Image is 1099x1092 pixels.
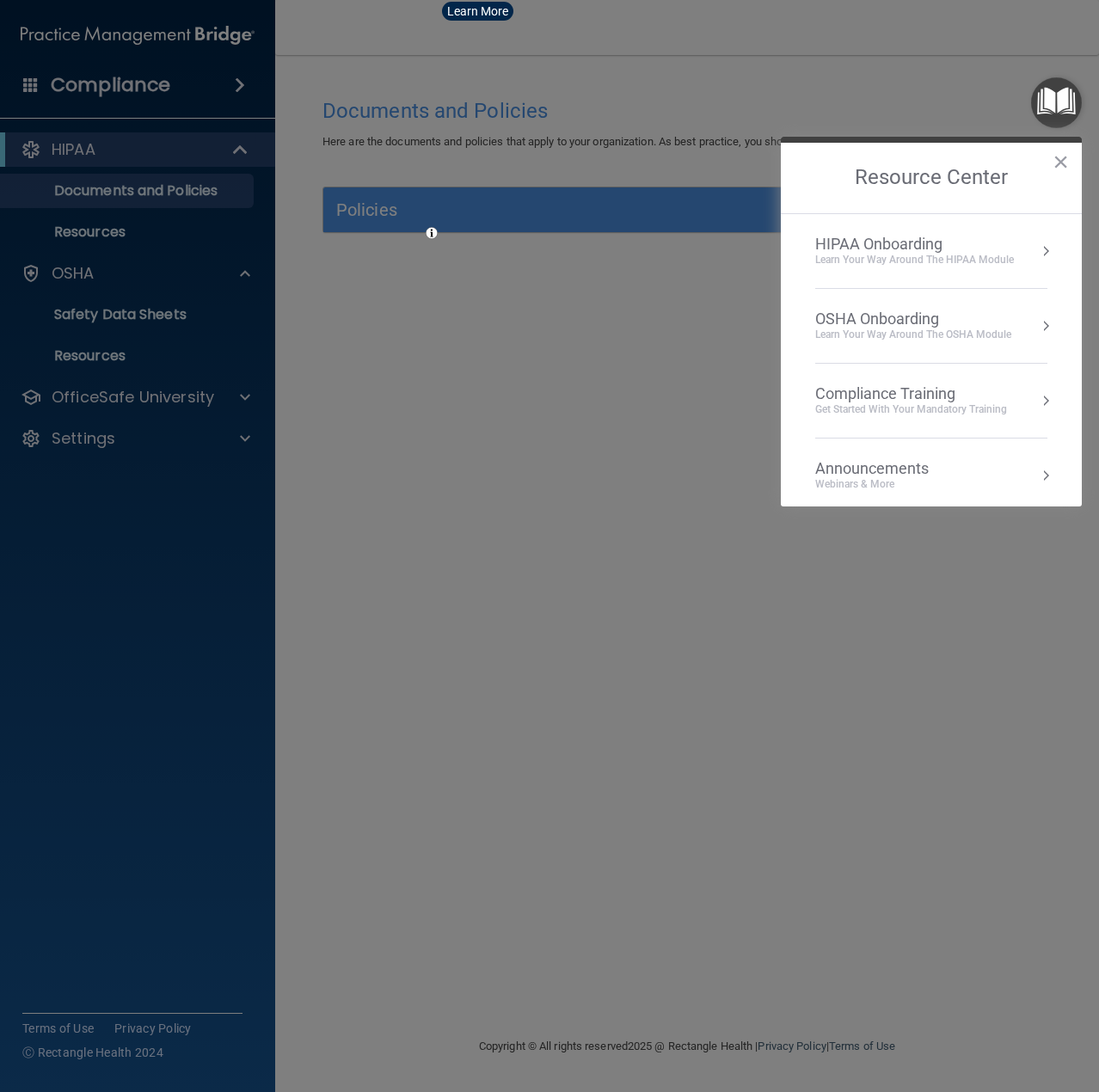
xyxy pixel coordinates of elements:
[815,328,1011,342] div: Learn your way around the OSHA module
[815,402,1007,417] div: Get Started with your mandatory training
[815,477,963,492] div: Webinars & More
[815,253,1014,267] div: Learn Your Way around the HIPAA module
[781,143,1082,213] h2: Resource Center
[442,2,513,21] button: Learn More
[1053,148,1069,175] button: Close
[781,137,1082,506] div: Resource Center
[1031,77,1082,128] button: Open Resource Center
[815,310,1011,328] div: OSHA Onboarding
[815,384,1007,403] div: Compliance Training
[815,235,1014,254] div: HIPAA Onboarding
[447,5,508,17] div: Learn More
[815,459,963,478] div: Announcements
